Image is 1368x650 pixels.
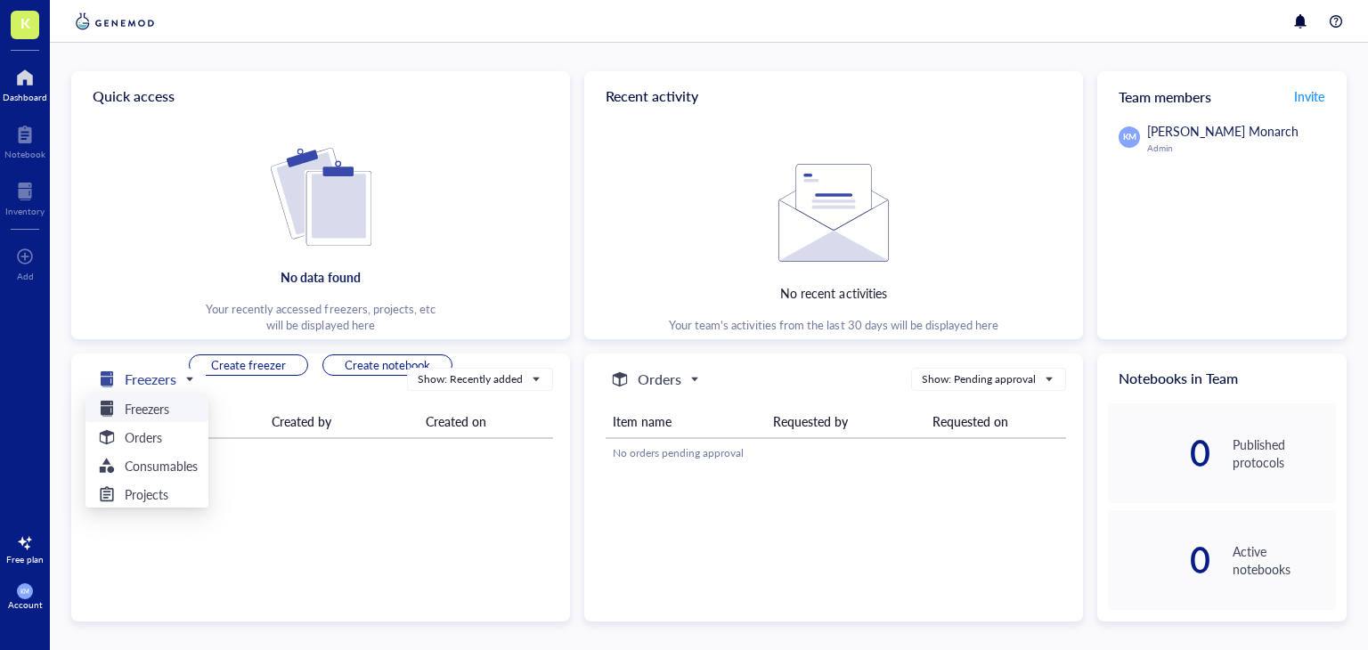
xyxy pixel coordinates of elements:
h5: Consumables [125,456,198,475]
div: Inventory [5,206,45,216]
span: Create freezer [211,357,286,373]
button: Invite [1293,82,1325,110]
img: Cf+DiIyRRx+BTSbnYhsZzE9to3+AfuhVxcka4spAAAAAElFTkSuQmCC [271,148,371,246]
a: Dashboard [3,63,47,102]
div: Account [8,599,43,610]
div: Your recently accessed freezers, projects, etc will be displayed here [206,301,435,333]
div: 0 [1108,546,1211,574]
div: Notebook [4,149,45,159]
div: Add [17,271,34,281]
button: Create notebook [322,354,452,376]
th: Requested on [925,405,1066,438]
span: KM [20,588,29,595]
a: Notebook [4,120,45,159]
div: Notebooks in Team [1097,353,1347,403]
div: Admin [1147,142,1336,153]
h5: Projects [125,484,168,504]
h5: Freezers [125,399,169,418]
div: No data found [281,267,360,287]
th: Created by [265,405,418,438]
th: Item name [606,405,766,438]
div: Active notebooks [1233,542,1336,578]
div: 0 [1108,439,1211,467]
span: Invite [1294,87,1324,105]
h5: Orders [125,427,162,447]
span: Create notebook [345,357,430,373]
div: Quick access [71,71,570,121]
a: Inventory [5,177,45,216]
div: Dashboard [3,92,47,102]
th: Created on [419,405,553,438]
h5: Orders [638,369,681,390]
div: Recent activity [584,71,1083,121]
h5: Freezers [125,369,176,390]
span: KM [1122,131,1136,143]
div: No items found [100,445,546,461]
div: No recent activities [780,283,886,303]
th: Requested by [766,405,926,438]
img: genemod-logo [71,11,159,32]
div: Show: Recently added [418,371,523,387]
div: Published protocols [1233,435,1336,471]
div: No orders pending approval [613,445,1059,461]
span: K [20,12,30,34]
img: Empty state [778,164,889,262]
span: [PERSON_NAME] Monarch [1147,122,1299,140]
div: Show: Pending approval [922,371,1036,387]
div: Free plan [6,554,44,565]
button: Create freezer [189,354,308,376]
div: Team members [1097,71,1347,121]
